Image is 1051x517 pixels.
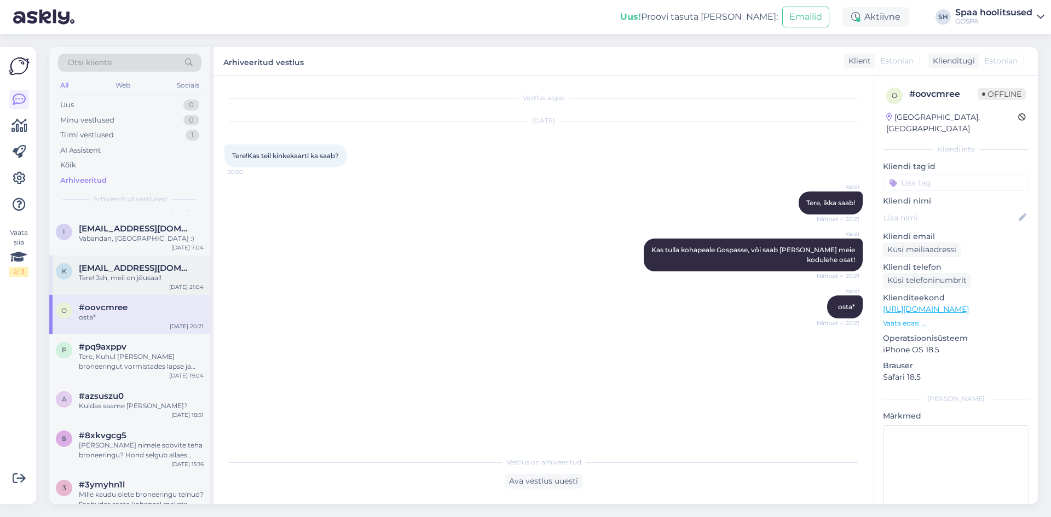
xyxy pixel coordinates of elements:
p: iPhone OS 18.5 [883,344,1029,356]
div: Arhiveeritud [60,175,107,186]
span: kai.tammist@gmail.com [79,263,193,273]
p: Kliendi tag'id [883,161,1029,172]
a: Spaa hoolitsusedGOSPA [955,8,1044,26]
span: #azsuszu0 [79,391,124,401]
span: p [62,346,67,354]
span: Estonian [880,55,914,67]
label: Arhiveeritud vestlus [223,54,304,68]
div: Kuidas saame [PERSON_NAME]? [79,401,204,411]
div: Web [113,78,132,92]
div: [PERSON_NAME] [883,394,1029,404]
span: Tere!Kas teil kinkekaarti ka saab? [232,152,339,160]
p: Brauser [883,360,1029,371]
span: indrek.hindreus@gmail.com [79,224,193,234]
button: Emailid [782,7,829,27]
div: [DATE] 19:04 [169,371,204,380]
input: Lisa nimi [883,212,1017,224]
span: Nähtud ✓ 20:21 [817,319,859,327]
p: Operatsioonisüsteem [883,333,1029,344]
span: Offline [978,88,1026,100]
div: Küsi telefoninumbrit [883,273,971,288]
span: Tere, ikka saab! [806,199,855,207]
p: Vaata edasi ... [883,318,1029,328]
div: Vabandan, [GEOGRAPHIC_DATA] :) [79,234,204,243]
div: Mille kaudu olete broneeringu teinud? Saabudes saate kohapeal maksta. [79,490,204,509]
div: Tiimi vestlused [60,130,114,141]
span: o [61,306,67,315]
span: Keidi [818,230,859,238]
div: Aktiivne [842,7,909,27]
span: Arhiveeritud vestlused [93,194,167,204]
div: Klient [844,55,871,67]
span: k [62,267,67,275]
input: Lisa tag [883,175,1029,191]
div: 2 / 3 [9,267,28,277]
div: 1 [186,130,199,141]
div: [DATE] [224,116,863,126]
div: Kliendi info [883,144,1029,154]
div: Socials [175,78,201,92]
span: Kas tulla kohapeale Gospasse, või saab [PERSON_NAME] meie kodulehe osat! [651,246,857,264]
span: osta* [838,303,855,311]
span: Keidi [818,183,859,191]
div: AI Assistent [60,145,101,156]
div: [DATE] 7:04 [171,243,204,252]
div: Uus [60,100,74,111]
div: 0 [183,115,199,126]
div: Minu vestlused [60,115,114,126]
div: Tere, Kuhul [PERSON_NAME] broneeringut vormistades lapse ja lapse vanuse, siis paneme tuppa õiges... [79,352,204,371]
span: 3 [62,484,66,492]
div: Vestlus algas [224,93,863,103]
span: #3ymyhn1l [79,480,125,490]
div: Proovi tasuta [PERSON_NAME]: [620,10,778,24]
div: GOSPA [955,17,1032,26]
span: a [62,395,67,403]
span: i [63,228,65,236]
span: Nähtud ✓ 20:21 [817,272,859,280]
span: Keidi [818,287,859,295]
div: Ava vestlus uuesti [505,474,582,489]
b: Uus! [620,11,641,22]
span: o [892,91,897,100]
p: Klienditeekond [883,292,1029,304]
span: Otsi kliente [68,57,112,68]
span: #8xkvgcg5 [79,431,126,440]
div: osta* [79,312,204,322]
a: [URL][DOMAIN_NAME] [883,304,969,314]
p: Kliendi telefon [883,262,1029,273]
img: Askly Logo [9,56,30,77]
div: Vaata siia [9,228,28,277]
div: Küsi meiliaadressi [883,242,961,257]
div: Kõik [60,160,76,171]
span: #oovcmree [79,303,128,312]
div: [DATE] 21:04 [169,283,204,291]
span: Estonian [984,55,1018,67]
p: Kliendi nimi [883,195,1029,207]
div: All [58,78,71,92]
div: # oovcmree [909,88,978,101]
span: Vestlus on arhiveeritud [506,457,581,467]
span: Nähtud ✓ 20:21 [817,215,859,223]
div: Tere! Jah, meil on jõusaal! [79,273,204,283]
div: 0 [183,100,199,111]
div: [GEOGRAPHIC_DATA], [GEOGRAPHIC_DATA] [886,112,1018,135]
div: [DATE] 20:21 [170,322,204,330]
div: Spaa hoolitsused [955,8,1032,17]
span: #pq9axppv [79,342,126,352]
p: Märkmed [883,410,1029,422]
span: 8 [62,434,66,443]
p: Safari 18.5 [883,371,1029,383]
p: Kliendi email [883,231,1029,242]
div: [DATE] 18:51 [171,411,204,419]
div: Klienditugi [928,55,975,67]
div: [DATE] 15:16 [171,460,204,468]
span: 20:20 [228,168,269,176]
div: [PERSON_NAME] nimele soovite teha broneeringu? Hond selgub allaes [DATE] aasta algul [79,440,204,460]
div: SH [935,9,951,25]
